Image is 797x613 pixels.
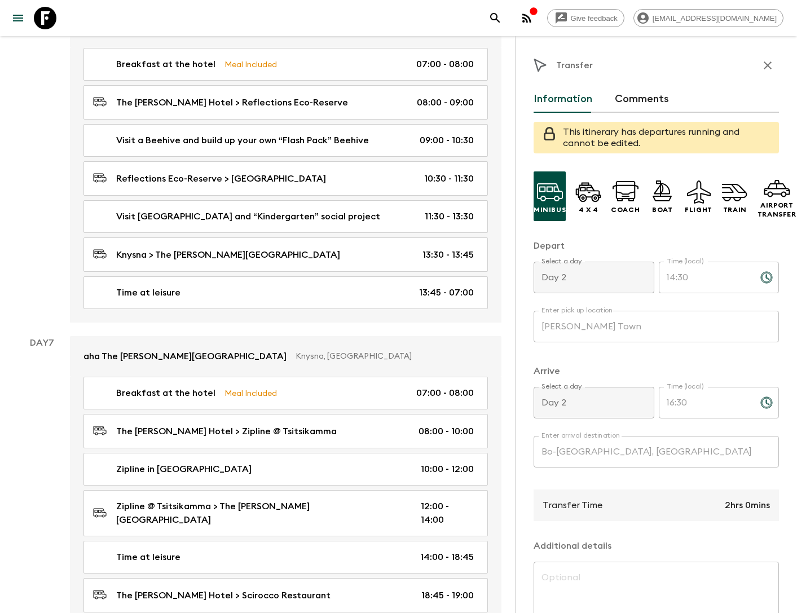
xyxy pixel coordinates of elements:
p: 2hrs 0mins [725,499,770,512]
p: Zipline @ Tsitsikamma > The [PERSON_NAME][GEOGRAPHIC_DATA] [116,500,403,527]
button: search adventures [484,7,507,29]
p: The [PERSON_NAME] Hotel > Reflections Eco-Reserve [116,96,348,109]
p: Time at leisure [116,550,180,564]
p: Transfer Time [543,499,602,512]
p: Meal Included [224,387,277,399]
p: Coach [611,205,640,214]
p: Transfer [556,59,593,72]
span: This itinerary has departures running and cannot be edited. [563,127,739,148]
input: hh:mm [659,387,751,418]
a: Zipline @ Tsitsikamma > The [PERSON_NAME][GEOGRAPHIC_DATA]12:00 - 14:00 [83,490,488,536]
div: [EMAIL_ADDRESS][DOMAIN_NAME] [633,9,783,27]
p: 13:30 - 13:45 [422,248,474,262]
p: Minibus [534,205,566,214]
a: Reflections Eco-Reserve > [GEOGRAPHIC_DATA]10:30 - 11:30 [83,161,488,196]
button: Comments [615,86,669,113]
p: 12:00 - 14:00 [421,500,474,527]
p: 14:00 - 18:45 [420,550,474,564]
label: Time (local) [667,257,703,266]
p: 18:45 - 19:00 [421,589,474,602]
span: [EMAIL_ADDRESS][DOMAIN_NAME] [646,14,783,23]
p: 13:45 - 07:00 [419,286,474,299]
p: Meal Included [224,58,277,70]
p: 07:00 - 08:00 [416,386,474,400]
input: hh:mm [659,262,751,293]
p: 10:00 - 12:00 [421,462,474,476]
button: Information [534,86,592,113]
p: Train [723,205,747,214]
p: Boat [652,205,672,214]
p: The [PERSON_NAME] Hotel > Zipline @ Tsitsikamma [116,425,337,438]
p: Day 7 [14,336,70,350]
a: Breakfast at the hotelMeal Included07:00 - 08:00 [83,48,488,81]
a: Knysna > The [PERSON_NAME][GEOGRAPHIC_DATA]13:30 - 13:45 [83,237,488,272]
a: The [PERSON_NAME] Hotel > Zipline @ Tsitsikamma08:00 - 10:00 [83,414,488,448]
a: The [PERSON_NAME] Hotel > Scirocco Restaurant18:45 - 19:00 [83,578,488,612]
p: Knysna, [GEOGRAPHIC_DATA] [296,351,479,362]
p: The [PERSON_NAME] Hotel > Scirocco Restaurant [116,589,331,602]
a: Zipline in [GEOGRAPHIC_DATA]10:00 - 12:00 [83,453,488,486]
p: Time at leisure [116,286,180,299]
p: Flight [685,205,712,214]
label: Time (local) [667,382,703,391]
a: The [PERSON_NAME] Hotel > Reflections Eco-Reserve08:00 - 09:00 [83,85,488,120]
p: 11:30 - 13:30 [425,210,474,223]
a: Visit a Beehive and build up your own “Flash Pack” Beehive09:00 - 10:30 [83,124,488,157]
a: Visit [GEOGRAPHIC_DATA] and “Kindergarten” social project11:30 - 13:30 [83,200,488,233]
p: Additional details [534,539,779,553]
p: Breakfast at the hotel [116,58,215,71]
p: Depart [534,239,779,253]
p: 07:00 - 08:00 [416,58,474,71]
label: Select a day [541,257,582,266]
a: Breakfast at the hotelMeal Included07:00 - 08:00 [83,377,488,409]
a: Give feedback [547,9,624,27]
p: 08:00 - 10:00 [419,425,474,438]
p: Breakfast at the hotel [116,386,215,400]
p: Visit [GEOGRAPHIC_DATA] and “Kindergarten” social project [116,210,380,223]
label: Enter arrival destination [541,431,620,440]
a: Time at leisure13:45 - 07:00 [83,276,488,309]
button: menu [7,7,29,29]
label: Enter pick up location [541,306,613,315]
p: 08:00 - 09:00 [417,96,474,109]
p: Arrive [534,364,779,378]
p: Airport Transfer [758,201,796,219]
label: Select a day [541,382,582,391]
p: Zipline in [GEOGRAPHIC_DATA] [116,462,252,476]
a: Time at leisure14:00 - 18:45 [83,541,488,574]
p: Knysna > The [PERSON_NAME][GEOGRAPHIC_DATA] [116,248,340,262]
p: Visit a Beehive and build up your own “Flash Pack” Beehive [116,134,369,147]
p: 09:00 - 10:30 [420,134,474,147]
p: 10:30 - 11:30 [424,172,474,186]
p: aha The [PERSON_NAME][GEOGRAPHIC_DATA] [83,350,287,363]
a: aha The [PERSON_NAME][GEOGRAPHIC_DATA]Knysna, [GEOGRAPHIC_DATA] [70,336,501,377]
span: Give feedback [565,14,624,23]
p: Reflections Eco-Reserve > [GEOGRAPHIC_DATA] [116,172,326,186]
p: 4 x 4 [579,205,598,214]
